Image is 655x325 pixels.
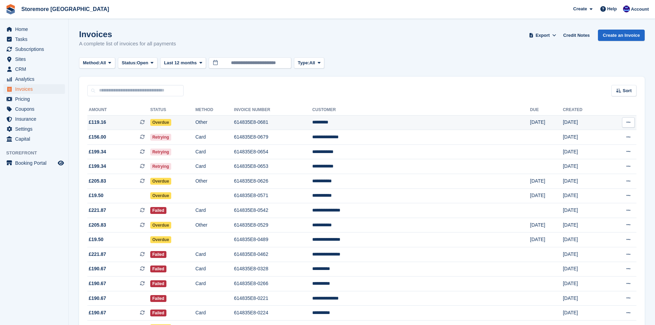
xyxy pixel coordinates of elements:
[563,105,605,116] th: Created
[623,6,630,12] img: Angela
[530,174,563,189] td: [DATE]
[3,54,65,64] a: menu
[563,115,605,130] td: [DATE]
[563,291,605,306] td: [DATE]
[312,105,530,116] th: Customer
[234,159,313,174] td: 614835E8-0653
[234,247,313,262] td: 614835E8-0462
[57,159,65,167] a: Preview store
[87,105,150,116] th: Amount
[160,57,206,69] button: Last 12 months
[530,188,563,203] td: [DATE]
[89,265,106,272] span: £190.67
[234,174,313,189] td: 614835E8-0626
[15,124,56,134] span: Settings
[89,192,103,199] span: £19.50
[234,277,313,291] td: 614835E8-0266
[89,177,106,185] span: £205.83
[3,64,65,74] a: menu
[563,218,605,232] td: [DATE]
[15,104,56,114] span: Coupons
[89,309,106,316] span: £190.67
[150,251,166,258] span: Failed
[150,105,195,116] th: Status
[234,262,313,277] td: 614835E8-0328
[234,105,313,116] th: Invoice Number
[3,114,65,124] a: menu
[530,115,563,130] td: [DATE]
[195,105,234,116] th: Method
[195,203,234,218] td: Card
[3,158,65,168] a: menu
[15,54,56,64] span: Sites
[150,163,171,170] span: Retrying
[195,130,234,145] td: Card
[118,57,157,69] button: Status: Open
[234,232,313,247] td: 614835E8-0489
[234,188,313,203] td: 614835E8-0571
[536,32,550,39] span: Export
[6,4,16,14] img: stora-icon-8386f47178a22dfd0bd8f6a31ec36ba5ce8667c1dd55bd0f319d3a0aa187defe.svg
[195,277,234,291] td: Card
[3,124,65,134] a: menu
[79,30,176,39] h1: Invoices
[150,236,171,243] span: Overdue
[563,262,605,277] td: [DATE]
[3,104,65,114] a: menu
[79,57,115,69] button: Method: All
[298,59,309,66] span: Type:
[15,84,56,94] span: Invoices
[15,158,56,168] span: Booking Portal
[137,59,148,66] span: Open
[83,59,100,66] span: Method:
[15,74,56,84] span: Analytics
[623,87,632,94] span: Sort
[195,174,234,189] td: Other
[563,144,605,159] td: [DATE]
[234,306,313,321] td: 614835E8-0224
[3,74,65,84] a: menu
[3,94,65,104] a: menu
[150,134,171,141] span: Retrying
[195,218,234,232] td: Other
[150,310,166,316] span: Failed
[598,30,645,41] a: Create an Invoice
[150,178,171,185] span: Overdue
[563,247,605,262] td: [DATE]
[563,159,605,174] td: [DATE]
[195,262,234,277] td: Card
[15,134,56,144] span: Capital
[15,64,56,74] span: CRM
[631,6,649,13] span: Account
[15,24,56,34] span: Home
[607,6,617,12] span: Help
[150,192,171,199] span: Overdue
[15,44,56,54] span: Subscriptions
[563,306,605,321] td: [DATE]
[150,149,171,155] span: Retrying
[150,207,166,214] span: Failed
[3,134,65,144] a: menu
[234,130,313,145] td: 614835E8-0679
[563,203,605,218] td: [DATE]
[89,207,106,214] span: £221.87
[563,174,605,189] td: [DATE]
[195,247,234,262] td: Card
[89,148,106,155] span: £199.34
[89,221,106,229] span: £205.83
[530,218,563,232] td: [DATE]
[530,105,563,116] th: Due
[3,44,65,54] a: menu
[89,133,106,141] span: £156.00
[150,280,166,287] span: Failed
[563,188,605,203] td: [DATE]
[195,144,234,159] td: Card
[195,159,234,174] td: Card
[100,59,106,66] span: All
[150,119,171,126] span: Overdue
[573,6,587,12] span: Create
[527,30,558,41] button: Export
[3,84,65,94] a: menu
[309,59,315,66] span: All
[234,115,313,130] td: 614835E8-0681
